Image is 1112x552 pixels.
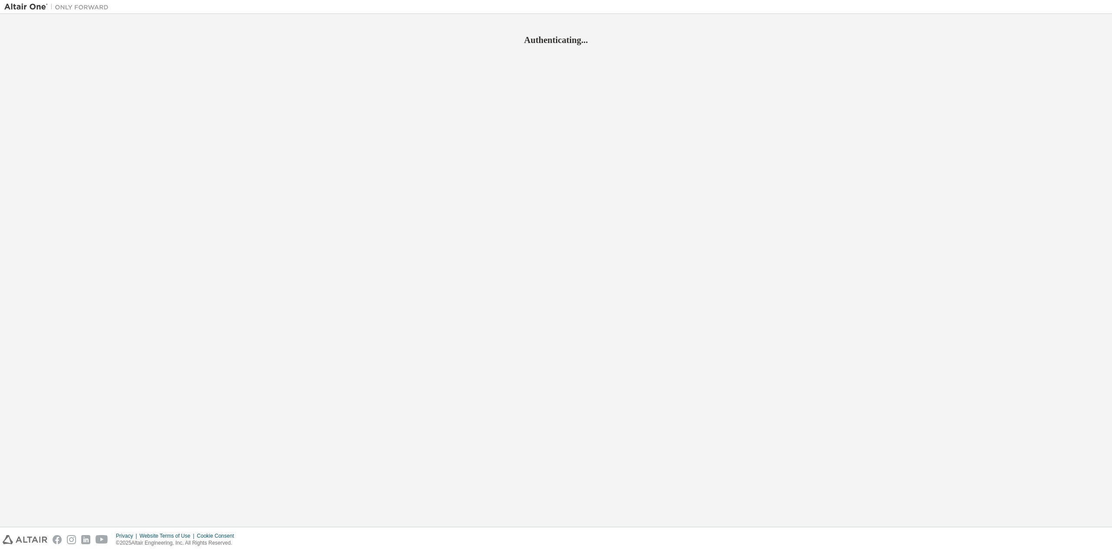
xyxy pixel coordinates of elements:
[116,539,239,547] p: © 2025 Altair Engineering, Inc. All Rights Reserved.
[81,535,90,544] img: linkedin.svg
[53,535,62,544] img: facebook.svg
[4,3,113,11] img: Altair One
[197,532,239,539] div: Cookie Consent
[3,535,47,544] img: altair_logo.svg
[96,535,108,544] img: youtube.svg
[4,34,1108,46] h2: Authenticating...
[67,535,76,544] img: instagram.svg
[139,532,197,539] div: Website Terms of Use
[116,532,139,539] div: Privacy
